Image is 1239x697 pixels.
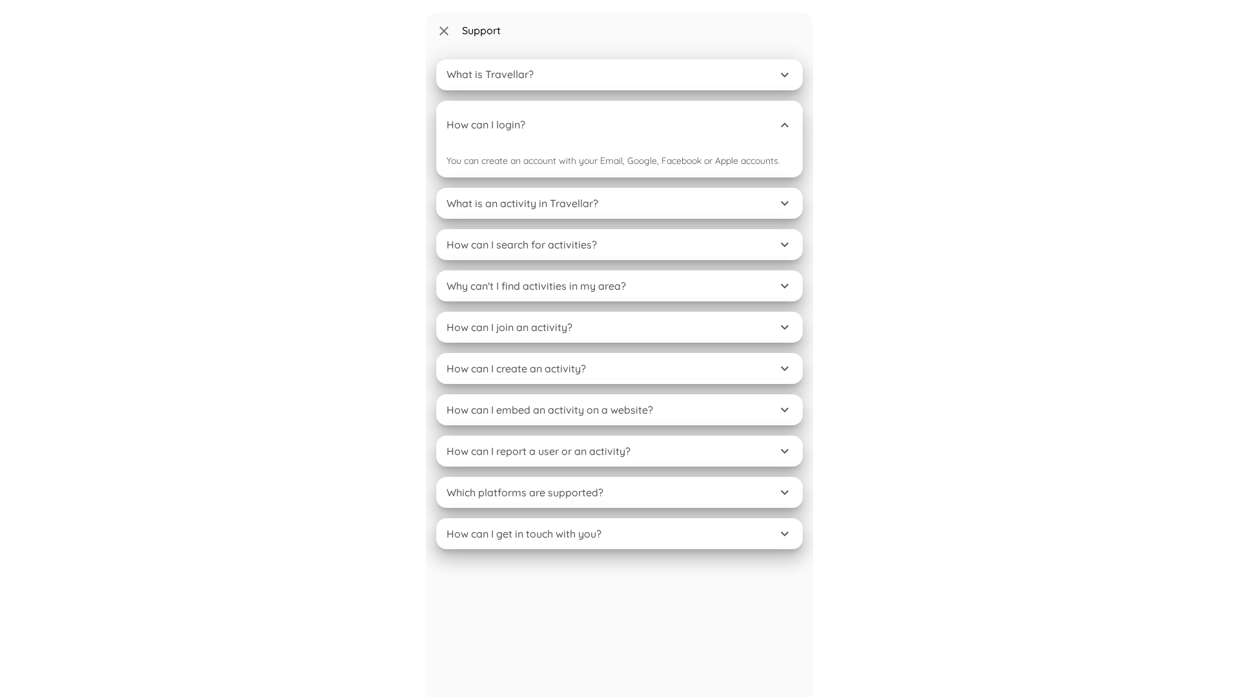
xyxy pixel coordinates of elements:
p: You can create an account with your Email, Google, Facebook or Apple accounts. [447,154,792,167]
div: Which platforms are supported? [436,477,803,508]
h6: Which platforms are supported? [447,487,603,499]
h6: What is an activity in Travellar? [447,197,598,210]
h6: What is Travellar? [447,68,534,81]
div: How can I report a user or an activity? [436,436,803,467]
div: How can I embed an activity on a website? [436,394,803,425]
h6: How can I report a user or an activity? [447,445,630,458]
div: How can I create an activity? [436,353,803,384]
h6: How can I search for activities? [447,239,597,251]
div: How can I get in touch with you? [436,518,803,549]
div: What is Travellar? [436,59,803,90]
h6: Support [462,25,813,37]
h6: How can I join an activity? [447,321,572,334]
h6: How can I login? [447,119,525,131]
div: Why can't I find activities in my area? [436,270,803,301]
h6: How can I create an activity? [447,363,586,375]
div: What is an activity in Travellar? [436,188,803,219]
h6: Why can't I find activities in my area? [447,280,626,292]
span: close [436,23,452,39]
h6: How can I get in touch with you? [447,528,601,540]
div: How can I search for activities? [436,229,803,260]
div: How can I login? [436,101,803,149]
h6: How can I embed an activity on a website? [447,404,653,416]
div: How can I join an activity? [436,312,803,343]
